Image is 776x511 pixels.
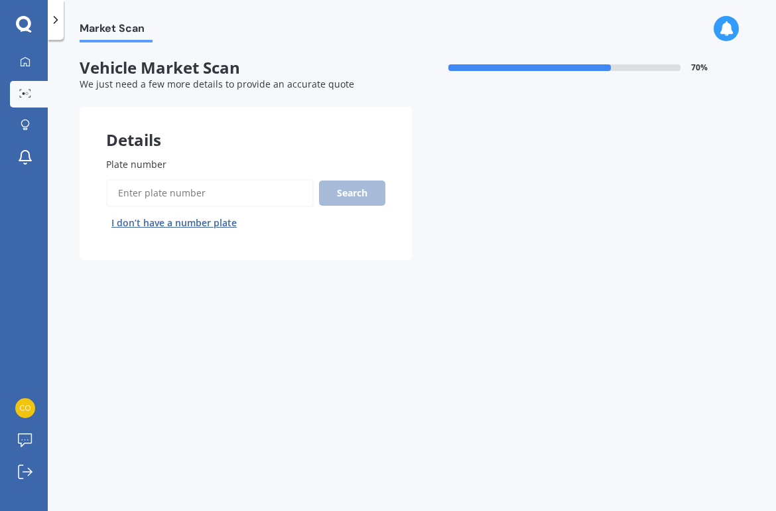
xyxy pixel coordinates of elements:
[106,179,314,207] input: Enter plate number
[80,22,153,40] span: Market Scan
[106,212,242,234] button: I don’t have a number plate
[106,158,166,171] span: Plate number
[80,78,354,90] span: We just need a few more details to provide an accurate quote
[80,107,412,147] div: Details
[15,398,35,418] img: e83c8dc930ef049953f4a52c9baeed4a
[80,58,412,78] span: Vehicle Market Scan
[691,63,708,72] span: 70 %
